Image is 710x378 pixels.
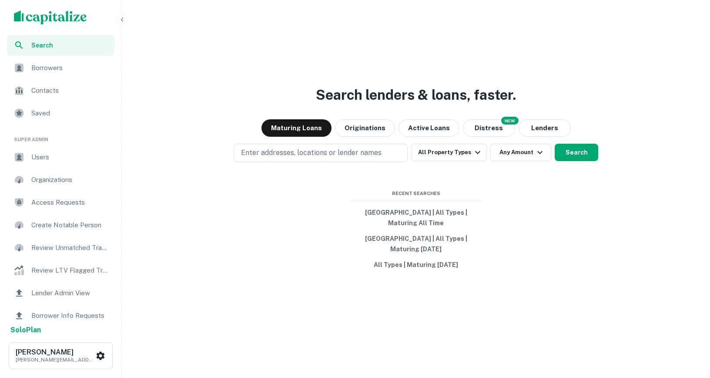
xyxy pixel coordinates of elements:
[399,119,459,137] button: Active Loans
[31,152,109,162] span: Users
[7,80,114,101] a: Contacts
[31,63,109,73] span: Borrowers
[31,220,109,230] span: Create Notable Person
[351,231,481,257] button: [GEOGRAPHIC_DATA] | All Types | Maturing [DATE]
[316,84,516,105] h3: Search lenders & loans, faster.
[241,148,382,158] p: Enter addresses, locations or lender names
[519,119,571,137] button: Lenders
[31,197,109,208] span: Access Requests
[7,125,114,147] li: Super Admin
[31,310,109,321] span: Borrower Info Requests
[463,119,515,137] button: Search distressed loans with lien and other non-mortgage details.
[411,144,487,161] button: All Property Types
[31,265,109,276] span: Review LTV Flagged Transactions
[16,349,94,356] h6: [PERSON_NAME]
[7,237,114,258] a: Review Unmatched Transactions
[555,144,598,161] button: Search
[31,40,109,50] span: Search
[14,10,87,24] img: capitalize-logo.png
[31,288,109,298] span: Lender Admin View
[7,305,114,326] a: Borrower Info Requests
[7,283,114,304] a: Lender Admin View
[31,243,109,253] span: Review Unmatched Transactions
[31,85,109,96] span: Contacts
[7,147,114,168] a: Users
[351,205,481,231] button: [GEOGRAPHIC_DATA] | All Types | Maturing All Time
[335,119,395,137] button: Originations
[234,144,408,162] button: Enter addresses, locations or lender names
[7,103,114,124] a: Saved
[7,192,114,213] a: Access Requests
[351,257,481,273] button: All Types | Maturing [DATE]
[490,144,551,161] button: Any Amount
[261,119,332,137] button: Maturing Loans
[31,108,109,118] span: Saved
[501,117,519,125] div: NEW
[7,35,114,56] a: Search
[10,325,41,335] a: SoloPlan
[10,326,41,334] strong: Solo Plan
[7,57,114,78] a: Borrowers
[7,260,114,281] a: Review LTV Flagged Transactions
[9,342,113,369] button: [PERSON_NAME][PERSON_NAME][EMAIL_ADDRESS][PERSON_NAME][DOMAIN_NAME]
[666,308,710,350] iframe: Chat Widget
[31,175,109,185] span: Organizations
[351,190,481,197] span: Recent Searches
[7,169,114,190] a: Organizations
[7,215,114,236] a: Create Notable Person
[16,356,94,364] p: [PERSON_NAME][EMAIL_ADDRESS][PERSON_NAME][DOMAIN_NAME]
